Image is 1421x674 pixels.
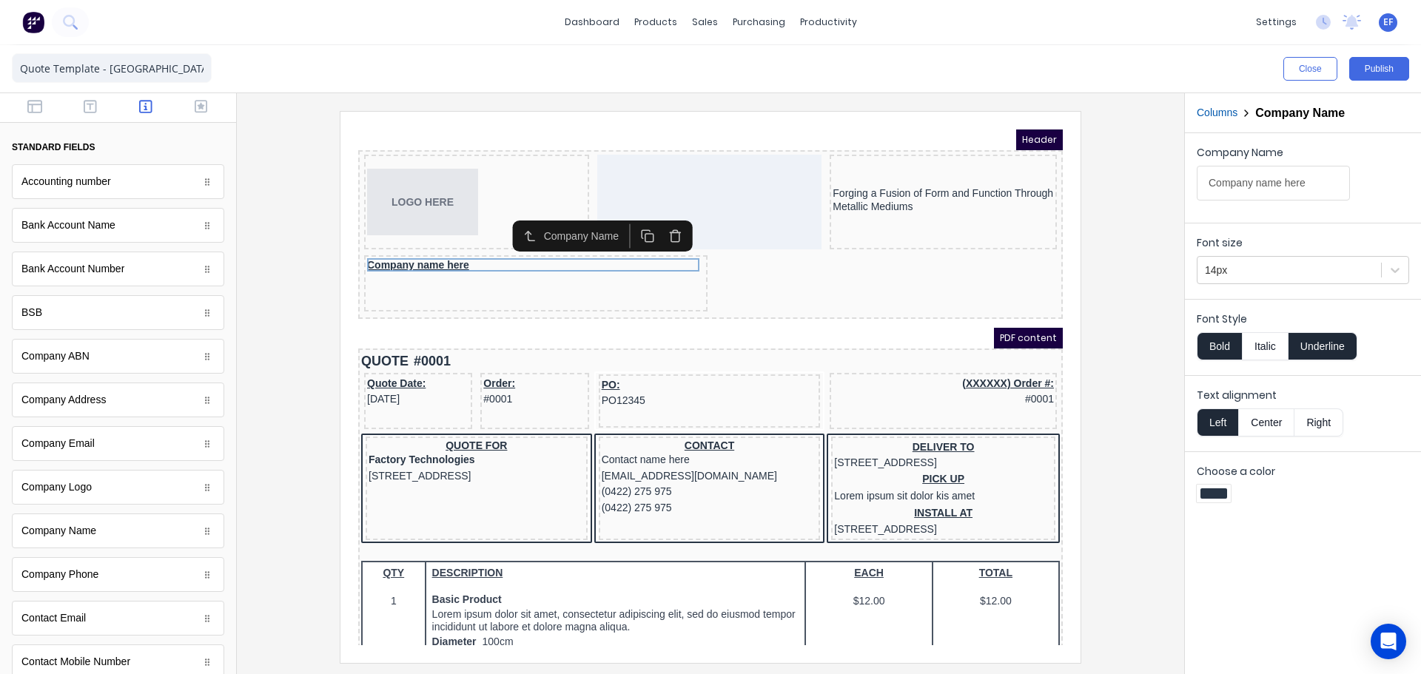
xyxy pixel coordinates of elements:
[158,94,186,118] button: Select parent
[12,339,224,374] div: Company ABN
[474,246,696,278] div: (XXXXXX) Order #:#0001
[12,295,224,330] div: BSB
[12,557,224,592] div: Company Phone
[476,310,694,342] div: DELIVER TO[STREET_ADDRESS]
[21,567,98,582] div: Company Phone
[21,654,130,670] div: Contact Mobile Number
[627,11,685,33] div: products
[9,246,111,278] div: Quote Date:[DATE]
[186,98,268,114] div: Company Name
[12,426,224,461] div: Company Email
[21,305,42,320] div: BSB
[21,348,90,364] div: Company ABN
[21,218,115,233] div: Bank Account Name
[303,94,331,118] button: Delete
[725,11,793,33] div: purchasing
[3,304,702,417] div: QUOTE FORFactory Technologies[STREET_ADDRESS]CONTACTContact name here[EMAIL_ADDRESS][DOMAIN_NAME]...
[22,11,44,33] img: Factory
[275,94,303,118] button: Duplicate
[12,141,95,154] div: standard fields
[243,354,460,371] div: (0422) 275 975
[1197,235,1409,250] label: Font size
[243,310,460,323] div: CONTACT
[3,222,702,242] div: QUOTE#0001
[476,342,694,377] div: PICK UPLorem ipsum sit dolor kis amet
[3,124,702,186] div: Company name here
[1197,408,1238,437] button: Left
[1289,332,1357,360] button: Underline
[3,24,702,124] div: LOGO HEREForging a Fusion of Form and Function Through Metallic Mediums
[12,53,212,83] input: Enter template name here
[9,129,346,142] div: Company name here
[243,339,460,355] div: [EMAIL_ADDRESS][DOMAIN_NAME]
[21,174,111,189] div: Accounting number
[21,261,124,277] div: Bank Account Number
[12,164,224,199] div: Accounting number
[1197,332,1242,360] button: Bold
[21,610,86,626] div: Contact Email
[12,470,224,505] div: Company Logo
[12,208,224,243] div: Bank Account Name
[12,252,224,286] div: Bank Account Number
[21,523,96,539] div: Company Name
[21,436,95,451] div: Company Email
[10,323,226,339] div: Factory Technologies
[474,58,696,84] div: Forging a Fusion of Form and Function Through Metallic Mediums
[21,479,92,495] div: Company Logo
[1238,408,1294,437] button: Center
[1197,464,1409,479] label: Choose a color
[1255,106,1345,120] h2: Company Name
[3,242,702,304] div: Quote Date:[DATE]Order:#0001PO:PO12345(XXXXXX) Order #:#0001
[1294,408,1343,437] button: Right
[12,135,224,160] button: standard fields
[793,11,864,33] div: productivity
[1242,332,1289,360] button: Italic
[243,323,460,339] div: Contact name here
[476,376,694,408] div: INSTALL AT[STREET_ADDRESS]
[12,513,224,548] div: Company Name
[243,248,460,280] div: PO:PO12345
[12,601,224,636] div: Contact Email
[10,339,226,355] div: [STREET_ADDRESS]
[1249,11,1304,33] div: settings
[1197,388,1409,402] label: Text alignment
[636,198,705,219] span: PDF content
[21,392,106,408] div: Company Address
[243,371,460,387] div: (0422) 275 975
[9,39,228,106] div: LOGO HERE
[685,11,725,33] div: sales
[1371,624,1406,659] div: Open Intercom Messenger
[1197,166,1350,200] input: Company Name
[1197,105,1237,121] button: Columns
[557,11,627,33] a: dashboard
[1283,57,1337,81] button: Close
[1383,16,1393,29] span: EF
[1197,145,1350,166] div: Company Name
[125,246,227,278] div: Order:#0001
[12,383,224,417] div: Company Address
[1197,311,1409,326] label: Font Style
[1349,57,1409,81] button: Publish
[10,310,226,323] div: QUOTE FOR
